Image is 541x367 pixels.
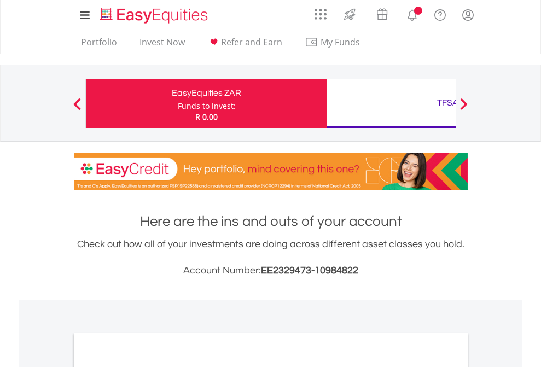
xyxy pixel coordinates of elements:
a: Portfolio [77,37,121,54]
span: R 0.00 [195,112,218,122]
img: EasyEquities_Logo.png [98,7,212,25]
div: EasyEquities ZAR [92,85,321,101]
button: Previous [66,103,88,114]
div: Funds to invest: [178,101,236,112]
h3: Account Number: [74,263,468,278]
a: Invest Now [135,37,189,54]
a: My Profile [454,3,482,27]
img: EasyCredit Promotion Banner [74,153,468,190]
a: FAQ's and Support [426,3,454,25]
a: Notifications [398,3,426,25]
a: Home page [96,3,212,25]
span: My Funds [305,35,376,49]
h1: Here are the ins and outs of your account [74,212,468,231]
button: Next [453,103,475,114]
a: Refer and Earn [203,37,287,54]
a: Vouchers [366,3,398,23]
a: AppsGrid [307,3,334,20]
img: grid-menu-icon.svg [315,8,327,20]
span: EE2329473-10984822 [261,265,358,276]
span: Refer and Earn [221,36,282,48]
img: thrive-v2.svg [341,5,359,23]
div: Check out how all of your investments are doing across different asset classes you hold. [74,237,468,278]
img: vouchers-v2.svg [373,5,391,23]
